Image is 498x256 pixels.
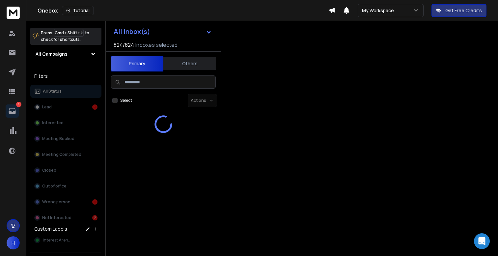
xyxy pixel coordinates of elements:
button: All Campaigns [30,47,101,61]
button: H [7,236,20,249]
h1: All Inbox(s) [114,28,150,35]
span: 824 / 824 [114,41,134,49]
p: Get Free Credits [445,7,482,14]
div: Open Intercom Messenger [474,233,490,249]
button: Get Free Credits [431,4,486,17]
a: 4 [6,104,19,118]
h3: Inboxes selected [135,41,178,49]
h1: All Campaigns [36,51,68,57]
span: Cmd + Shift + k [54,29,84,37]
h3: Filters [30,71,101,81]
h3: Custom Labels [34,226,67,232]
label: Select [120,98,132,103]
p: My Workspace [362,7,397,14]
button: All Inbox(s) [108,25,217,38]
p: Press to check for shortcuts. [41,30,89,43]
p: 4 [16,102,21,107]
button: Tutorial [62,6,94,15]
button: Others [163,56,216,71]
button: Primary [111,56,163,71]
div: Onebox [38,6,329,15]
